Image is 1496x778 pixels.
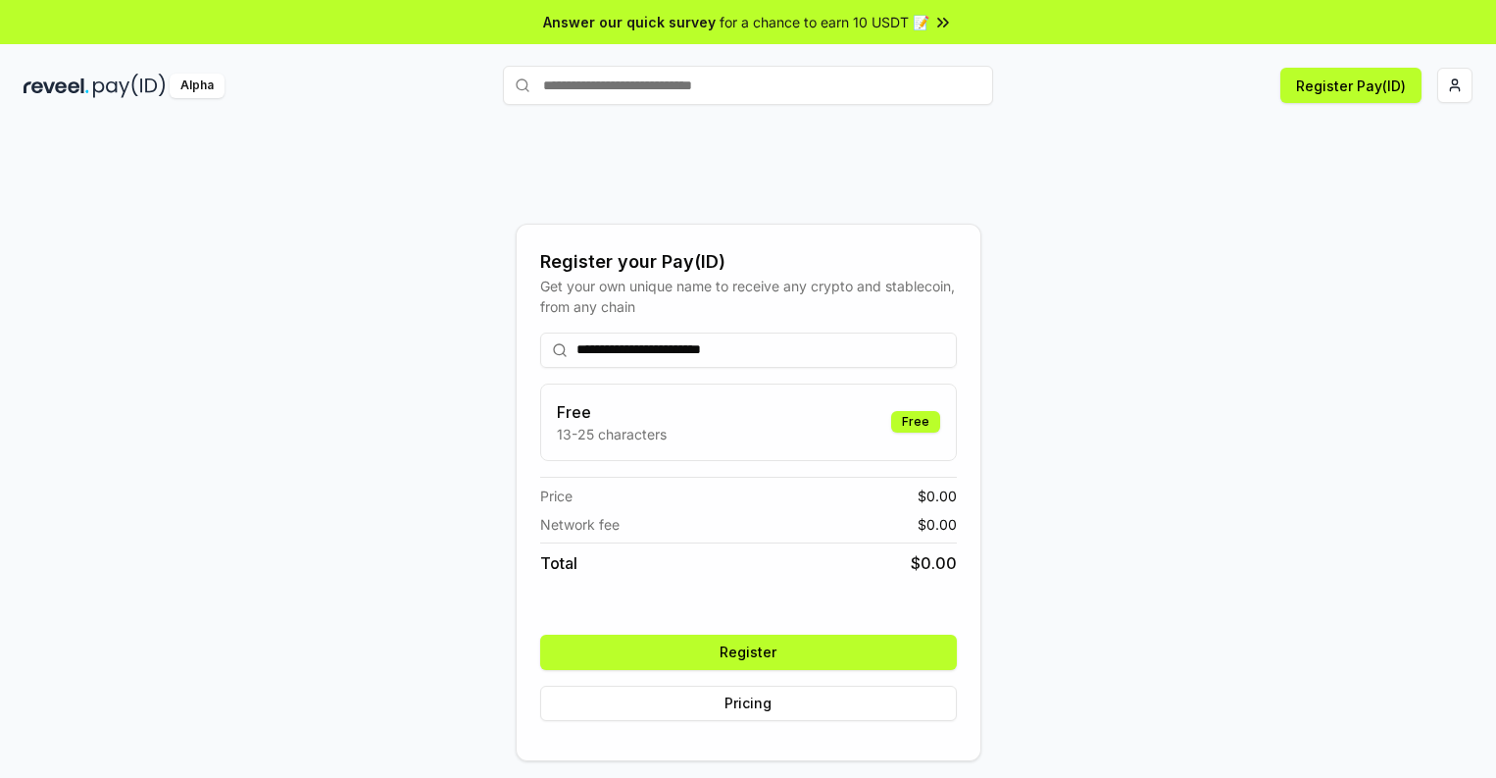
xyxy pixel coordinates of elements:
[93,74,166,98] img: pay_id
[540,514,620,535] span: Network fee
[557,424,667,444] p: 13-25 characters
[911,551,957,575] span: $ 0.00
[557,400,667,424] h3: Free
[170,74,224,98] div: Alpha
[540,248,957,276] div: Register your Pay(ID)
[540,686,957,721] button: Pricing
[540,486,573,506] span: Price
[891,411,940,433] div: Free
[24,74,89,98] img: reveel_dark
[720,12,929,32] span: for a chance to earn 10 USDT 📝
[540,635,957,670] button: Register
[543,12,716,32] span: Answer our quick survey
[540,276,957,317] div: Get your own unique name to receive any crypto and stablecoin, from any chain
[540,551,577,575] span: Total
[918,514,957,535] span: $ 0.00
[918,486,957,506] span: $ 0.00
[1280,68,1421,103] button: Register Pay(ID)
